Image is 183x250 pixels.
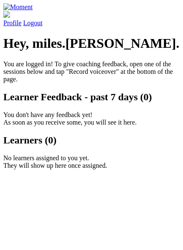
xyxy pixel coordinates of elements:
a: Logout [23,19,43,26]
img: default_avatar-b4e2223d03051bc43aaaccfb402a43260a3f17acc7fafc1603fdf008d6cba3c9.png [3,11,10,18]
p: You are logged in! To give coaching feedback, open one of the sessions below and tap "Record voic... [3,60,180,83]
p: No learners assigned to you yet. They will show up here once assigned. [3,154,180,169]
p: You don't have any feedback yet! As soon as you receive some, you will see it here. [3,111,180,126]
img: Moment [3,3,33,11]
h2: Learner Feedback - past 7 days (0) [3,91,180,103]
h1: Hey, miles.[PERSON_NAME]. [3,36,180,51]
h2: Learners (0) [3,135,180,146]
a: Profile [3,11,180,26]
